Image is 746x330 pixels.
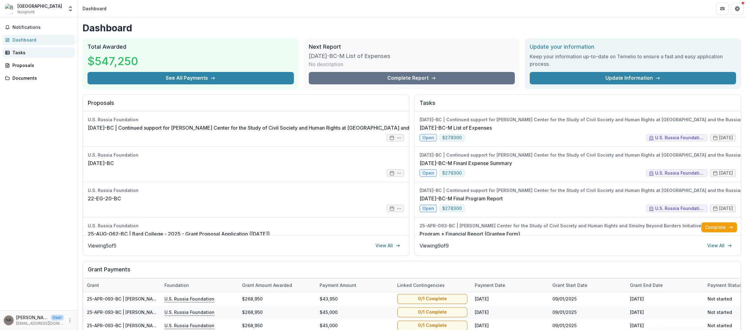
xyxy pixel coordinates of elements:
div: $268,950 [238,305,316,319]
h2: Proposals [88,100,404,111]
h3: Keep your information up-to-date on Temelio to ensure a fast and easy application process. [530,53,736,68]
div: Grant [83,282,103,288]
a: Dashboard [2,35,75,45]
p: User [51,315,64,320]
p: [PERSON_NAME] [16,314,48,321]
div: Grant amount awarded [238,282,296,288]
a: Documents [2,73,75,83]
h3: $547,250 [88,53,138,69]
a: [DATE]-BC [88,159,114,167]
nav: breadcrumb [80,4,109,13]
a: 25-AUG-062-BC | Bard College - 2025 - Grant Proposal Application ([DATE]) [88,230,270,238]
span: Notifications [12,25,72,30]
div: [DATE] [471,305,549,319]
h3: [DATE]-BC-M List of Expenses [309,53,390,60]
a: Update Information [530,72,736,84]
button: Get Help [731,2,744,15]
div: Foundation [161,279,238,292]
div: Payment date [471,279,549,292]
a: 25-APR-093-BC | [PERSON_NAME] Center for the Study of Civil Society and Human Rights and Smolny B... [87,296,363,301]
button: More [66,317,74,324]
a: [DATE]-BC | Continued support for [PERSON_NAME] Center for the Study of Civil Society and Human R... [88,124,521,132]
div: Grant [83,279,161,292]
div: Grant end date [626,279,704,292]
button: 0/1 Complete [397,307,467,317]
p: U.S. Russia Foundation [164,309,214,315]
div: Payment Amount [316,279,393,292]
p: Viewing 5 of 5 [88,242,116,249]
a: Program + Financial Report (Grantee Form) [420,230,520,238]
button: Open entity switcher [66,2,75,15]
h2: Tasks [420,100,736,111]
img: Bard College [5,4,15,14]
div: $268,950 [238,292,316,305]
a: 25-APR-093-BC | [PERSON_NAME] Center for the Study of Civil Society and Human Rights and Smolny B... [87,323,363,328]
div: Grant start date [549,279,626,292]
div: Payment status [704,282,745,288]
a: Proposals [2,60,75,70]
a: 22-EG-20-BC [88,195,121,202]
p: U.S. Russia Foundation [164,322,214,329]
div: Linked Contingencies [393,279,471,292]
div: $43,950 [316,292,393,305]
a: View All [372,241,404,251]
div: Grant amount awarded [238,279,316,292]
h1: Dashboard [83,22,741,33]
div: [DATE] [626,305,704,319]
a: [DATE]-BC-M Final Program Report [420,195,503,202]
button: See All Payments [88,72,294,84]
button: 0/1 Complete [397,294,467,304]
span: Nonprofit [17,9,35,15]
p: [EMAIL_ADDRESS][DOMAIN_NAME] [16,321,64,326]
div: [DATE] [471,292,549,305]
div: Documents [12,75,70,81]
div: Foundation [161,282,193,288]
div: Linked Contingencies [393,282,448,288]
div: Dashboard [12,37,70,43]
p: U.S. Russia Foundation [164,295,214,302]
button: Partners [716,2,729,15]
div: Proposals [12,62,70,69]
p: No description [309,60,343,68]
div: Payment date [471,282,509,288]
div: Tasks [12,49,70,56]
div: Grant start date [549,282,591,288]
div: [DATE] [626,292,704,305]
div: Grant end date [626,282,667,288]
div: Payment Amount [316,282,360,288]
div: Natalia Aleshina [6,318,11,322]
a: View All [703,241,736,251]
button: Notifications [2,22,75,32]
a: Tasks [2,47,75,58]
a: Complete Report [309,72,515,84]
p: Viewing 9 of 9 [420,242,449,249]
div: $45,000 [316,305,393,319]
h2: Update your information [530,43,736,50]
h2: Total Awarded [88,43,294,50]
div: Dashboard [83,5,106,12]
a: [DATE]-BC-M List of Expenses [420,124,492,132]
div: 09/01/2025 [549,305,626,319]
h2: Next Report [309,43,515,50]
a: 25-APR-093-BC | [PERSON_NAME] Center for the Study of Civil Society and Human Rights and Smolny B... [87,310,363,315]
h2: Grant Payments [88,266,736,278]
a: [DATE]-BC-M Finanl Expense Summary [420,159,512,167]
div: [GEOGRAPHIC_DATA] [17,3,62,9]
a: Complete [701,222,737,232]
div: 09/01/2025 [549,292,626,305]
